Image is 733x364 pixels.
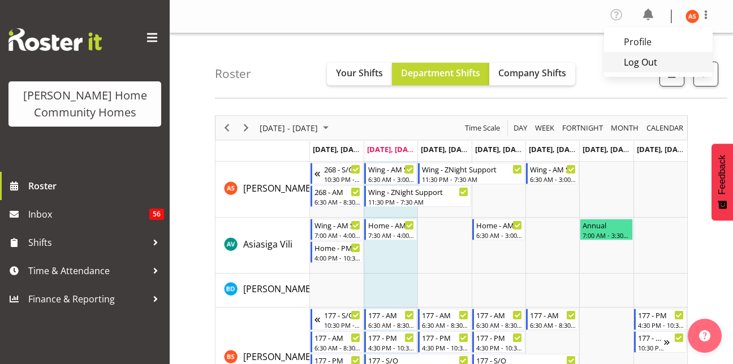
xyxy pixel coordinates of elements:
[580,219,632,240] div: Asiasiga Vili"s event - Annual Begin From Saturday, September 13, 2025 at 7:00:00 AM GMT+12:00 En...
[219,121,235,135] button: Previous
[472,219,525,240] div: Asiasiga Vili"s event - Home - AM Support 2 Begin From Thursday, September 11, 2025 at 6:30:00 AM...
[533,121,557,135] button: Timeline Week
[368,219,414,231] div: Home - AM Support 3
[418,331,471,353] div: Billie Sothern"s event - 177 - PM Begin From Wednesday, September 10, 2025 at 4:30:00 PM GMT+12:0...
[8,28,102,51] img: Rosterit website logo
[368,332,414,343] div: 177 - PM
[243,237,292,251] a: Asiasiga Vili
[364,331,417,353] div: Billie Sothern"s event - 177 - PM Begin From Tuesday, September 9, 2025 at 4:30:00 PM GMT+12:00 E...
[464,121,501,135] span: Time Scale
[422,163,522,175] div: Wing - ZNight Support
[314,332,360,343] div: 177 - AM
[604,32,713,52] a: Profile
[324,320,360,330] div: 10:30 PM - 6:30 AM
[314,231,360,240] div: 7:00 AM - 4:00 PM
[422,309,468,320] div: 177 - AM
[476,320,522,330] div: 6:30 AM - 8:30 AM
[560,121,605,135] button: Fortnight
[215,274,310,307] td: Barbara Dunlop resource
[583,219,629,231] div: Annual
[712,144,733,220] button: Feedback - Show survey
[28,234,147,251] span: Shifts
[324,163,360,175] div: 268 - S/O
[20,87,150,121] div: [PERSON_NAME] Home Community Homes
[336,67,383,79] span: Your Shifts
[314,197,360,206] div: 6:30 AM - 8:30 AM
[530,163,576,175] div: Wing - AM Support 1
[217,116,236,140] div: Previous
[530,175,576,184] div: 6:30 AM - 3:00 PM
[28,206,149,223] span: Inbox
[367,144,419,154] span: [DATE], [DATE]
[638,343,664,352] div: 10:30 PM - 6:30 AM
[583,144,634,154] span: [DATE], [DATE]
[364,219,417,240] div: Asiasiga Vili"s event - Home - AM Support 3 Begin From Tuesday, September 9, 2025 at 7:30:00 AM G...
[472,331,525,353] div: Billie Sothern"s event - 177 - PM Begin From Thursday, September 11, 2025 at 4:30:00 PM GMT+12:00...
[243,350,313,363] span: [PERSON_NAME]
[314,343,360,352] div: 6:30 AM - 8:30 AM
[418,163,525,184] div: Arshdeep Singh"s event - Wing - ZNight Support Begin From Wednesday, September 10, 2025 at 11:30:...
[685,10,699,23] img: arshdeep-singh8536.jpg
[717,155,727,194] span: Feedback
[526,309,579,330] div: Billie Sothern"s event - 177 - AM Begin From Friday, September 12, 2025 at 6:30:00 AM GMT+12:00 E...
[239,121,254,135] button: Next
[422,332,468,343] div: 177 - PM
[327,63,392,85] button: Your Shifts
[634,331,687,353] div: Billie Sothern"s event - 177 - S/O Begin From Sunday, September 14, 2025 at 10:30:00 PM GMT+12:00...
[324,309,360,320] div: 177 - S/O
[243,181,313,195] a: [PERSON_NAME]
[476,332,522,343] div: 177 - PM
[476,343,522,352] div: 4:30 PM - 10:30 PM
[421,144,472,154] span: [DATE], [DATE]
[472,309,525,330] div: Billie Sothern"s event - 177 - AM Begin From Thursday, September 11, 2025 at 6:30:00 AM GMT+12:00...
[368,197,468,206] div: 11:30 PM - 7:30 AM
[314,219,360,231] div: Wing - AM Support 2
[638,332,664,343] div: 177 - S/O
[512,121,529,135] button: Timeline Day
[368,163,414,175] div: Wing - AM Support 1
[215,218,310,274] td: Asiasiga Vili resource
[422,175,522,184] div: 11:30 PM - 7:30 AM
[489,63,575,85] button: Company Shifts
[314,253,360,262] div: 4:00 PM - 10:30 PM
[314,242,360,253] div: Home - PM Support 2
[637,144,688,154] span: [DATE], [DATE]
[258,121,319,135] span: [DATE] - [DATE]
[534,121,555,135] span: Week
[364,185,471,207] div: Arshdeep Singh"s event - Wing - ZNight Support Begin From Tuesday, September 9, 2025 at 11:30:00 ...
[368,309,414,320] div: 177 - AM
[364,163,417,184] div: Arshdeep Singh"s event - Wing - AM Support 1 Begin From Tuesday, September 9, 2025 at 6:30:00 AM ...
[392,63,489,85] button: Department Shifts
[368,186,468,197] div: Wing - ZNight Support
[311,185,363,207] div: Arshdeep Singh"s event - 268 - AM Begin From Monday, September 8, 2025 at 6:30:00 AM GMT+12:00 En...
[243,283,313,295] span: [PERSON_NAME]
[638,320,684,330] div: 4:30 PM - 10:30 PM
[512,121,528,135] span: Day
[311,331,363,353] div: Billie Sothern"s event - 177 - AM Begin From Monday, September 8, 2025 at 6:30:00 AM GMT+12:00 En...
[634,309,687,330] div: Billie Sothern"s event - 177 - PM Begin From Sunday, September 14, 2025 at 4:30:00 PM GMT+12:00 E...
[314,186,360,197] div: 268 - AM
[645,121,684,135] span: calendar
[475,144,527,154] span: [DATE], [DATE]
[526,163,579,184] div: Arshdeep Singh"s event - Wing - AM Support 1 Begin From Friday, September 12, 2025 at 6:30:00 AM ...
[604,52,713,72] a: Log Out
[645,121,685,135] button: Month
[561,121,604,135] span: Fortnight
[28,262,147,279] span: Time & Attendance
[610,121,640,135] span: Month
[476,231,522,240] div: 6:30 AM - 3:00 PM
[401,67,480,79] span: Department Shifts
[311,163,363,184] div: Arshdeep Singh"s event - 268 - S/O Begin From Sunday, September 7, 2025 at 10:30:00 PM GMT+12:00 ...
[530,309,576,320] div: 177 - AM
[463,121,502,135] button: Time Scale
[368,231,414,240] div: 7:30 AM - 4:00 PM
[699,330,710,341] img: help-xxl-2.png
[422,343,468,352] div: 4:30 PM - 10:30 PM
[530,320,576,330] div: 6:30 AM - 8:30 AM
[236,116,256,140] div: Next
[243,350,313,363] a: [PERSON_NAME]
[529,144,580,154] span: [DATE], [DATE]
[243,282,313,296] a: [PERSON_NAME]
[149,209,164,220] span: 56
